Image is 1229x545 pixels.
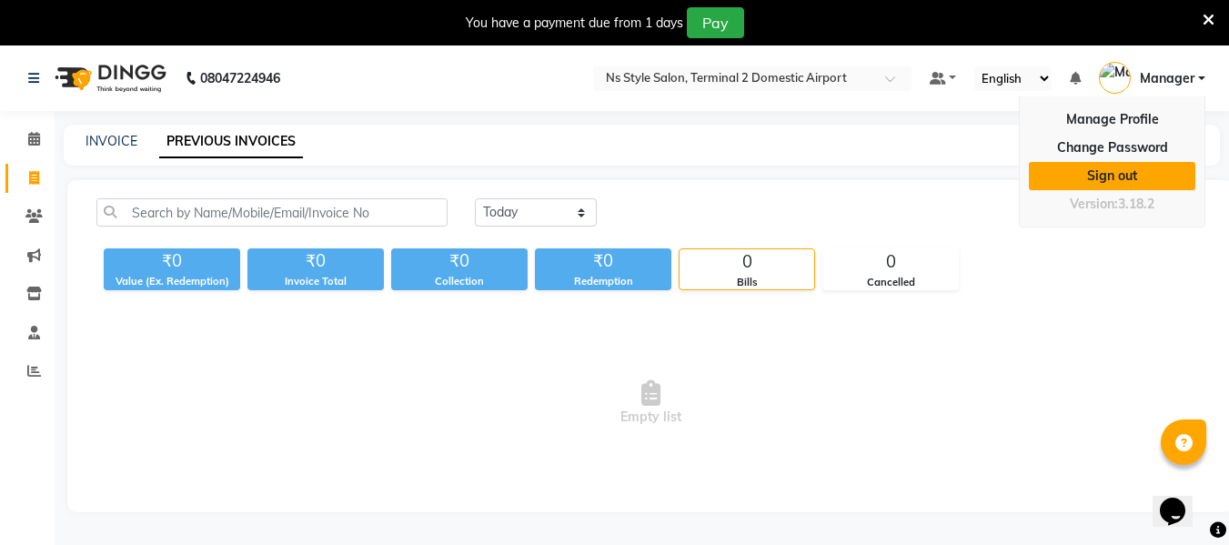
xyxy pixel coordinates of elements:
[104,274,240,289] div: Value (Ex. Redemption)
[46,53,171,104] img: logo
[1029,106,1195,134] a: Manage Profile
[247,248,384,274] div: ₹0
[391,248,528,274] div: ₹0
[1153,472,1211,527] iframe: chat widget
[391,274,528,289] div: Collection
[159,126,303,158] a: PREVIOUS INVOICES
[1029,191,1195,217] div: Version:3.18.2
[247,274,384,289] div: Invoice Total
[535,248,671,274] div: ₹0
[104,248,240,274] div: ₹0
[96,198,448,227] input: Search by Name/Mobile/Email/Invoice No
[1029,134,1195,162] a: Change Password
[680,249,814,275] div: 0
[86,133,137,149] a: INVOICE
[466,14,683,33] div: You have a payment due from 1 days
[1099,62,1131,94] img: Manager
[96,312,1204,494] span: Empty list
[535,274,671,289] div: Redemption
[1029,162,1195,190] a: Sign out
[200,53,280,104] b: 08047224946
[823,275,958,290] div: Cancelled
[1140,69,1194,88] span: Manager
[823,249,958,275] div: 0
[687,7,744,38] button: Pay
[680,275,814,290] div: Bills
